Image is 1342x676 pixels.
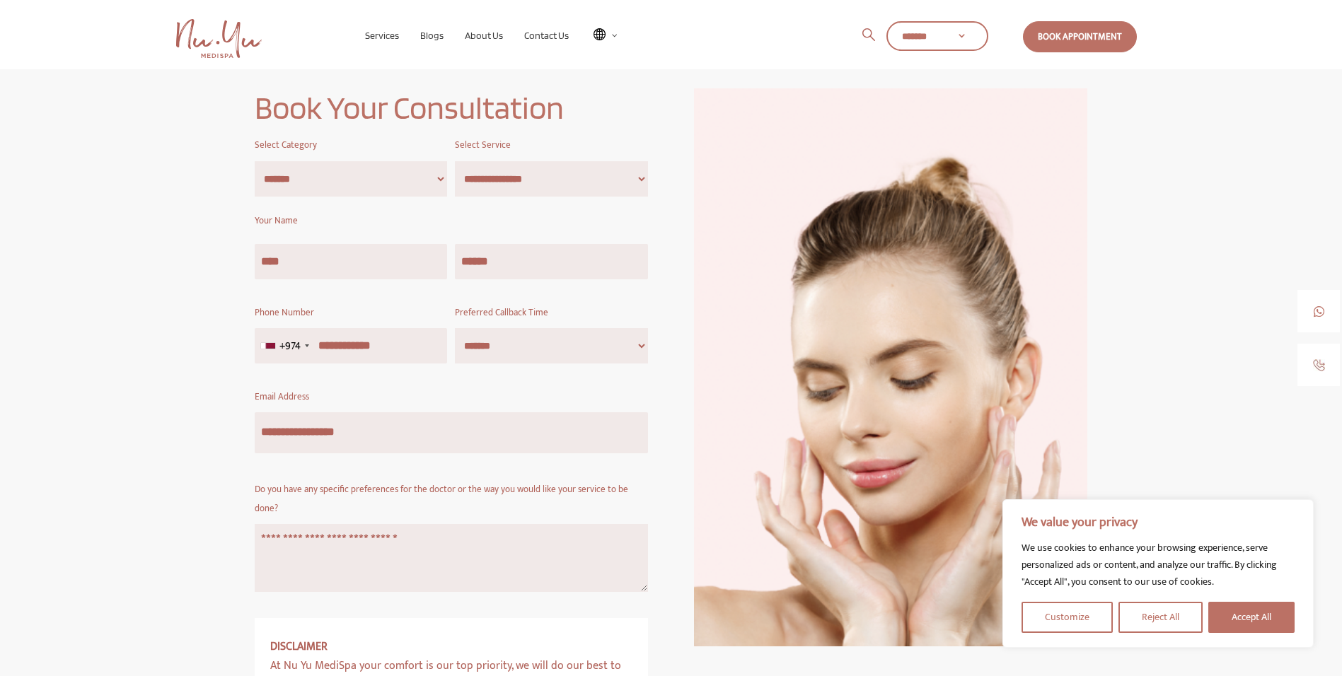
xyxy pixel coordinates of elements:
div: We use cookies to enhance your browsing experience, serve personalized ads or content, and analyz... [1022,540,1295,590]
p: We value your privacy [1022,514,1295,531]
label: Select Service [455,136,554,155]
label: Email Address [255,387,352,407]
button: Accept All [1208,602,1295,633]
h1: Book Your Consultation [255,88,649,134]
span: About Us [465,30,503,41]
label: Phone Number [255,303,357,322]
label: Select Category [255,136,360,155]
span: (Required) [299,211,341,231]
a: Nu Yu MediSpa [176,19,354,58]
b: DISCLAIMER [270,637,328,656]
legend: Your Name [255,211,341,231]
label: Do you have any specific preferences for the doctor or the way you would like your service to be ... [255,480,649,518]
img: Nu Yu Medispa Home [176,19,262,58]
a: Contact Us [514,30,579,40]
a: Blogs [410,30,454,40]
span: Blogs [420,30,444,41]
span: Contact Us [524,30,569,41]
span: (Required) [315,303,357,322]
div: Telephone country code [255,329,313,363]
span: (Required) [550,303,592,322]
span: (Required) [512,136,555,155]
label: Preferred Callback Time [455,303,591,322]
a: Book Appointment [1023,21,1137,52]
button: Reject All [1118,602,1203,633]
img: call-1.jpg [1313,359,1325,371]
span: (Required) [310,387,352,407]
button: Customize [1022,602,1113,633]
div: +974 [279,337,301,356]
span: Services [365,30,399,41]
span: (Required) [318,136,360,155]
